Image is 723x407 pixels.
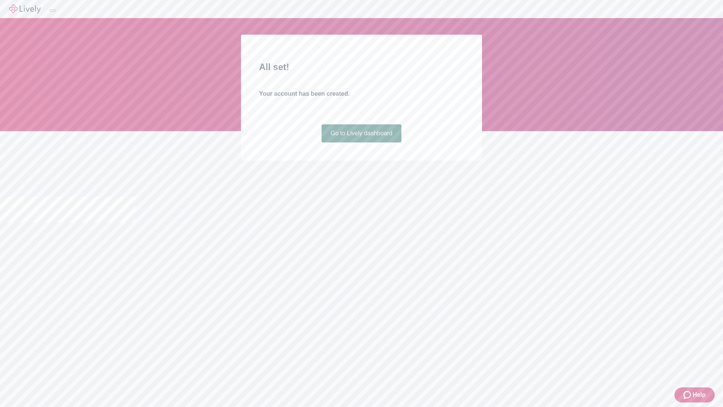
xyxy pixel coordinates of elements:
[683,390,692,399] svg: Zendesk support icon
[674,387,715,402] button: Zendesk support iconHelp
[322,124,402,142] a: Go to Lively dashboard
[259,89,464,98] h4: Your account has been created.
[692,390,706,399] span: Help
[50,9,56,12] button: Log out
[259,60,464,74] h2: All set!
[9,5,41,14] img: Lively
